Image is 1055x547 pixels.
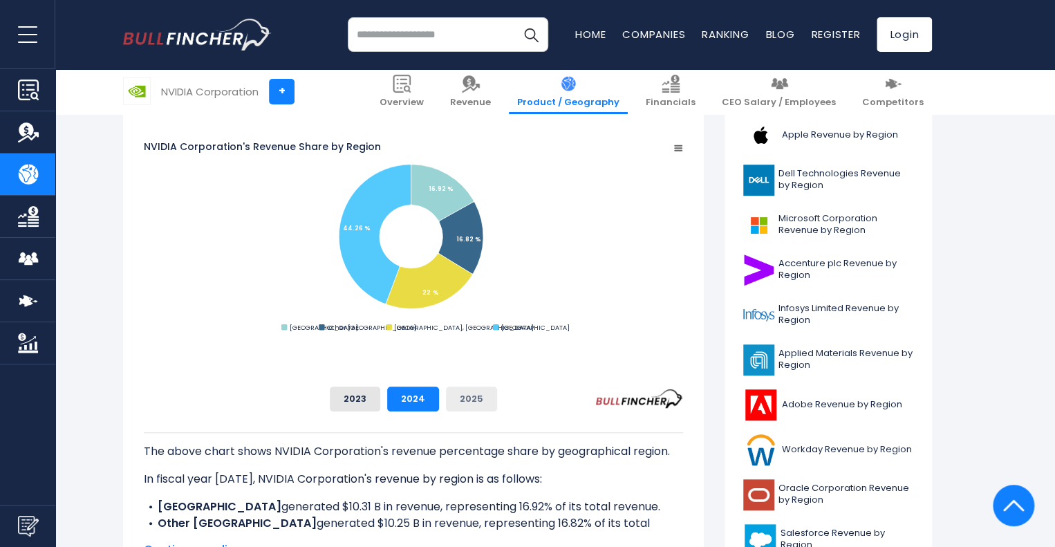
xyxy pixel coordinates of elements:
span: Overview [380,97,424,109]
span: Microsoft Corporation Revenue by Region [778,213,913,237]
span: Oracle Corporation Revenue by Region [778,483,913,506]
span: Product / Geography [517,97,619,109]
span: Accenture plc Revenue by Region [778,258,913,281]
span: Competitors [862,97,924,109]
span: CEO Salary / Employees [722,97,836,109]
a: Adobe Revenue by Region [735,386,922,424]
a: Apple Revenue by Region [735,116,922,154]
button: 2025 [446,387,497,411]
img: ACN logo [743,254,774,286]
a: Accenture plc Revenue by Region [735,251,922,289]
p: In fiscal year [DATE], NVIDIA Corporation's revenue by region is as follows: [144,471,683,488]
a: Infosys Limited Revenue by Region [735,296,922,334]
div: NVIDIA Corporation [161,84,259,100]
text: 44.26 % [343,223,371,232]
svg: NVIDIA Corporation's Revenue Share by Region [144,99,683,376]
img: AMAT logo [743,344,774,376]
img: NVDA logo [124,78,150,104]
a: Home [575,27,606,41]
span: Apple Revenue by Region [782,129,898,141]
text: [GEOGRAPHIC_DATA] [501,323,570,332]
span: Dell Technologies Revenue by Region [778,168,913,192]
li: generated $10.31 B in revenue, representing 16.92% of its total revenue. [144,499,683,515]
span: Adobe Revenue by Region [782,399,902,411]
span: Applied Materials Revenue by Region [778,348,913,371]
span: Workday Revenue by Region [782,444,912,456]
a: Register [811,27,860,41]
a: CEO Salary / Employees [713,69,844,114]
text: Other [GEOGRAPHIC_DATA] [327,323,416,332]
tspan: NVIDIA Corporation's Revenue Share by Region [144,140,381,154]
text: 22 % [422,288,438,297]
a: Ranking [702,27,749,41]
button: 2024 [387,387,439,411]
img: MSFT logo [743,210,774,241]
a: Companies [622,27,685,41]
button: 2023 [330,387,380,411]
img: ADBE logo [743,389,778,420]
a: Blog [765,27,794,41]
p: The above chart shows NVIDIA Corporation's revenue percentage share by geographical region. [144,443,683,460]
a: Overview [371,69,432,114]
text: 16.82 % [456,234,481,243]
img: INFY logo [743,299,774,331]
span: Infosys Limited Revenue by Region [778,303,913,326]
a: Product / Geography [509,69,628,114]
b: Other [GEOGRAPHIC_DATA] [158,515,317,531]
img: DELL logo [743,165,774,196]
text: [GEOGRAPHIC_DATA] [290,323,358,332]
a: Oracle Corporation Revenue by Region [735,476,922,514]
b: [GEOGRAPHIC_DATA] [158,499,281,514]
a: Revenue [442,69,499,114]
img: bullfincher logo [123,19,272,50]
span: Financials [646,97,695,109]
a: Dell Technologies Revenue by Region [735,161,922,199]
img: ORCL logo [743,479,774,510]
a: Microsoft Corporation Revenue by Region [735,206,922,244]
a: Login [877,17,932,52]
a: Go to homepage [123,19,272,50]
a: + [269,79,295,104]
text: [GEOGRAPHIC_DATA], [GEOGRAPHIC_DATA] [394,323,534,332]
a: Financials [637,69,704,114]
text: 16.92 % [428,184,453,193]
button: Search [514,17,548,52]
a: Applied Materials Revenue by Region [735,341,922,379]
a: Competitors [854,69,932,114]
img: WDAY logo [743,434,778,465]
span: Revenue [450,97,491,109]
a: Workday Revenue by Region [735,431,922,469]
img: AAPL logo [743,120,778,151]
